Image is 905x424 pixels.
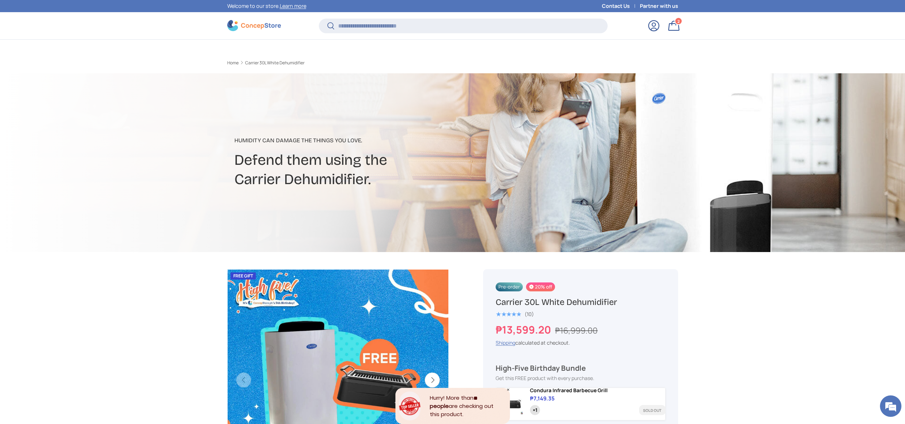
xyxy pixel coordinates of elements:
[227,60,466,66] nav: Breadcrumbs
[602,2,640,10] a: Contact Us
[234,136,509,145] p: Humidity can damage the things you love.
[640,2,678,10] a: Partner with us
[245,61,305,65] a: Carrier 30L White Dehumidifier
[506,388,510,391] div: Close
[530,388,608,394] a: Condura Infrared Barbecue Grill
[525,311,534,317] div: (10)
[530,405,540,415] div: Quantity
[496,310,534,317] a: 5.0 out of 5.0 stars (10)
[496,311,521,317] div: 5.0 out of 5.0 stars
[496,322,553,337] strong: ₱13,599.20
[234,151,509,189] h2: Defend them using the Carrier Dehumidifier.
[496,339,665,346] div: calculated at checkout.
[227,2,306,10] p: Welcome to our store.
[227,61,239,65] a: Home
[526,282,555,291] span: 20% off
[530,387,608,394] span: Condura Infrared Barbecue Grill
[227,20,281,31] img: ConcepStore
[555,325,598,336] s: ₱16,999.00
[496,282,523,291] span: Pre-order
[677,18,680,24] span: 2
[280,3,306,9] a: Learn more
[496,297,665,308] h1: Carrier 30L White Dehumidifier
[496,364,665,373] div: High-Five Birthday Bundle
[530,395,555,403] div: ₱7,149.35
[496,339,515,346] a: Shipping
[496,311,521,318] span: ★★★★★
[230,272,256,280] div: FREE GIFT
[496,375,594,381] span: Get this FREE product with every purchase.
